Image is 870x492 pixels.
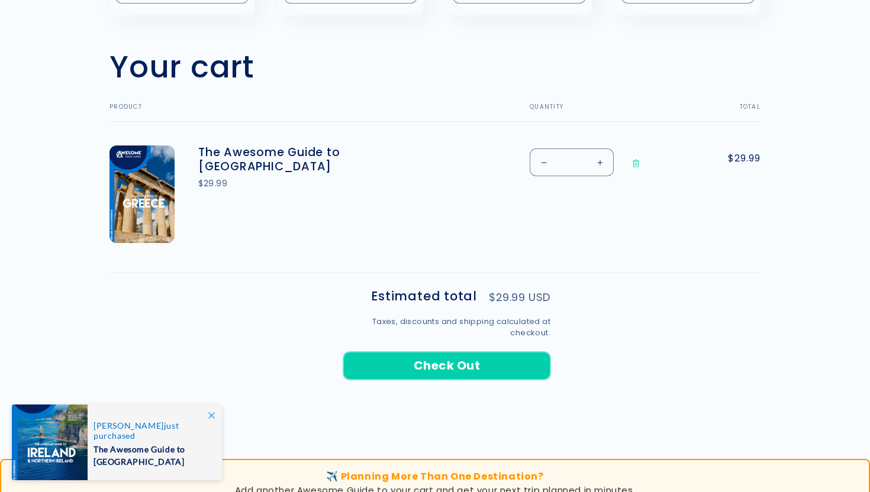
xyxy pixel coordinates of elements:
span: [PERSON_NAME] [94,420,164,430]
input: Quantity for The Awesome Guide to Greece [557,148,587,176]
small: Taxes, discounts and shipping calculated at checkout. [343,316,550,339]
h2: Estimated total [371,290,477,303]
div: $29.99 [198,177,376,190]
span: $29.99 [712,151,761,166]
span: ✈️ Planning More Than One Destination? [326,470,543,483]
a: Remove The Awesome Guide to Greece [626,148,646,179]
iframe: PayPal-paypal [343,386,550,417]
button: Check Out [343,352,550,380]
th: Total [688,103,761,122]
p: $29.99 USD [489,292,550,303]
a: The Awesome Guide to [GEOGRAPHIC_DATA] [198,145,376,174]
span: just purchased [94,420,210,441]
th: Product [109,103,500,122]
h1: Your cart [109,48,254,86]
span: The Awesome Guide to [GEOGRAPHIC_DATA] [94,441,210,468]
th: Quantity [500,103,688,122]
